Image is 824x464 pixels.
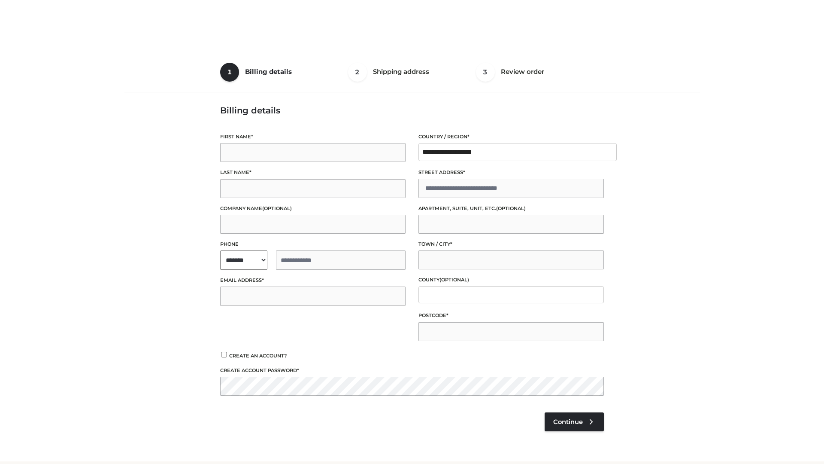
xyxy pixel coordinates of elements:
label: Apartment, suite, unit, etc. [418,205,604,213]
span: Review order [501,67,544,76]
label: Postcode [418,311,604,320]
label: Company name [220,205,406,213]
span: 1 [220,63,239,82]
label: Last name [220,168,406,177]
input: Create an account? [220,352,228,357]
span: Create an account? [229,353,287,359]
label: Create account password [220,366,604,375]
span: Continue [553,418,583,426]
label: Phone [220,240,406,248]
label: Town / City [418,240,604,248]
span: 3 [476,63,495,82]
span: Billing details [245,67,292,76]
label: Country / Region [418,133,604,141]
label: Email address [220,276,406,284]
span: 2 [348,63,367,82]
span: (optional) [496,205,526,211]
label: Street address [418,168,604,177]
label: First name [220,133,406,141]
a: Continue [545,412,604,431]
label: County [418,276,604,284]
span: Shipping address [373,67,429,76]
span: (optional) [262,205,292,211]
h3: Billing details [220,105,604,116]
span: (optional) [439,277,469,283]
